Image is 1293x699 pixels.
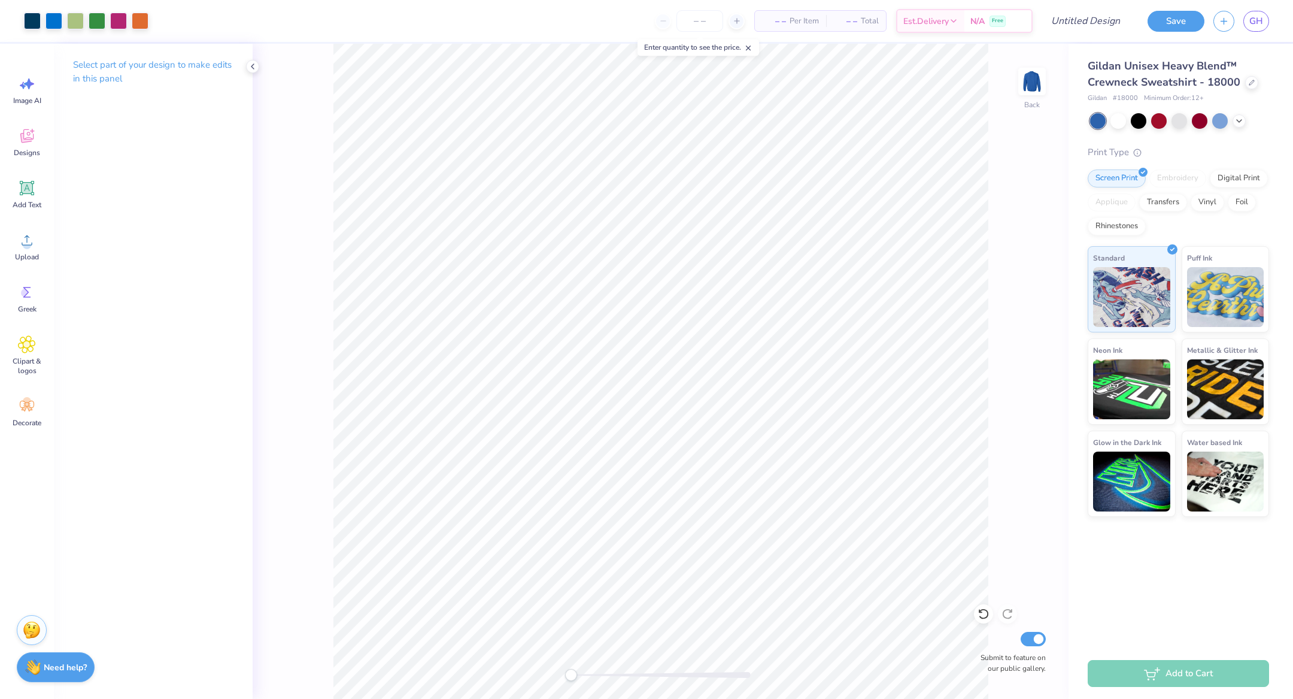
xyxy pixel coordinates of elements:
[974,652,1046,674] label: Submit to feature on our public gallery.
[1187,252,1212,264] span: Puff Ink
[1187,359,1264,419] img: Metallic & Glitter Ink
[762,15,786,28] span: – –
[1093,344,1122,356] span: Neon Ink
[1210,170,1268,187] div: Digital Print
[1187,267,1264,327] img: Puff Ink
[1243,11,1269,32] a: GH
[1093,436,1161,449] span: Glow in the Dark Ink
[790,15,819,28] span: Per Item
[1144,93,1204,104] span: Minimum Order: 12 +
[13,200,41,210] span: Add Text
[1191,193,1224,211] div: Vinyl
[833,15,857,28] span: – –
[1187,452,1264,512] img: Water based Ink
[1149,170,1206,187] div: Embroidery
[1187,344,1258,356] span: Metallic & Glitter Ink
[73,58,233,86] p: Select part of your design to make edits in this panel
[13,96,41,105] span: Image AI
[1088,93,1107,104] span: Gildan
[1113,93,1138,104] span: # 18000
[1088,59,1240,89] span: Gildan Unisex Heavy Blend™ Crewneck Sweatshirt - 18000
[7,356,47,376] span: Clipart & logos
[1042,9,1130,33] input: Untitled Design
[1093,267,1170,327] img: Standard
[1088,193,1136,211] div: Applique
[970,15,985,28] span: N/A
[1088,170,1146,187] div: Screen Print
[903,15,949,28] span: Est. Delivery
[44,662,87,673] strong: Need help?
[1187,436,1242,449] span: Water based Ink
[992,17,1003,25] span: Free
[1093,452,1170,512] img: Glow in the Dark Ink
[1093,359,1170,419] img: Neon Ink
[18,304,37,314] span: Greek
[1228,193,1256,211] div: Foil
[1148,11,1204,32] button: Save
[1024,99,1040,110] div: Back
[15,252,39,262] span: Upload
[1093,252,1125,264] span: Standard
[638,39,759,56] div: Enter quantity to see the price.
[14,148,40,158] span: Designs
[1249,14,1263,28] span: GH
[1088,217,1146,235] div: Rhinestones
[861,15,879,28] span: Total
[13,418,41,428] span: Decorate
[1020,69,1044,93] img: Back
[1139,193,1187,211] div: Transfers
[565,669,577,681] div: Accessibility label
[676,10,723,32] input: – –
[1088,146,1269,159] div: Print Type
